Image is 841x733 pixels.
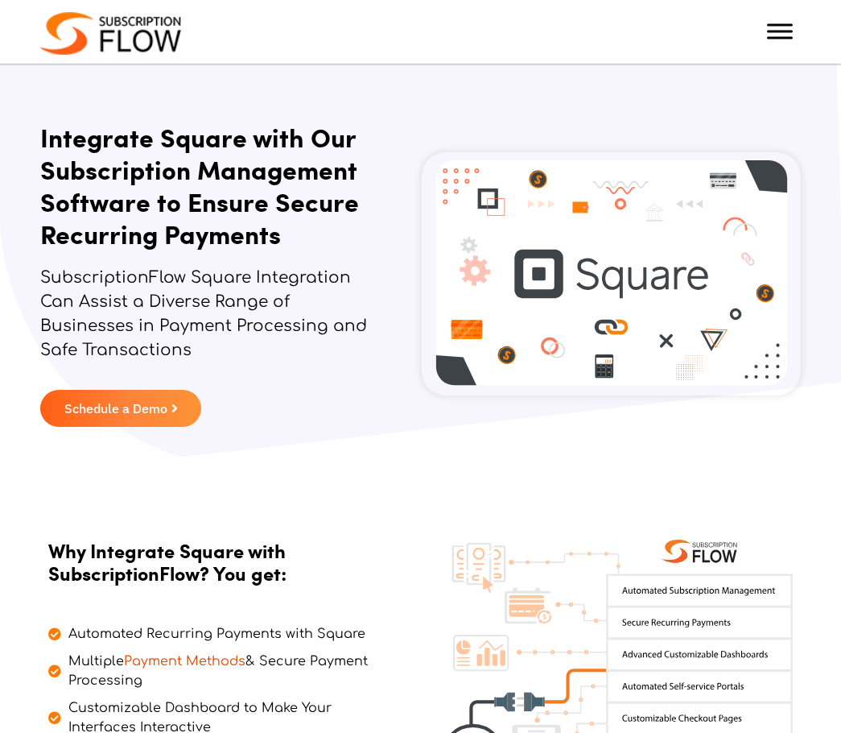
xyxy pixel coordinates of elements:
[40,12,181,55] img: Subscriptionflow
[767,24,793,39] button: Toggle Menu
[40,266,381,379] p: SubscriptionFlow Square Integration Can Assist a Diverse Range of Businesses in Payment Processin...
[64,624,365,644] span: Automated Recurring Payments with Square
[40,121,381,250] h1: Integrate Square with Our Subscription Management Software to Ensure Secure Recurring Payments
[64,402,167,415] span: Schedule a Demo
[40,390,201,427] a: Schedule a Demo
[124,654,245,669] a: Payment Methods
[422,152,801,395] img: recurring payments with square
[48,540,401,584] h2: Why Integrate Square with SubscriptionFlow? You get:
[64,652,401,690] span: Multiple & Secure Payment Processing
